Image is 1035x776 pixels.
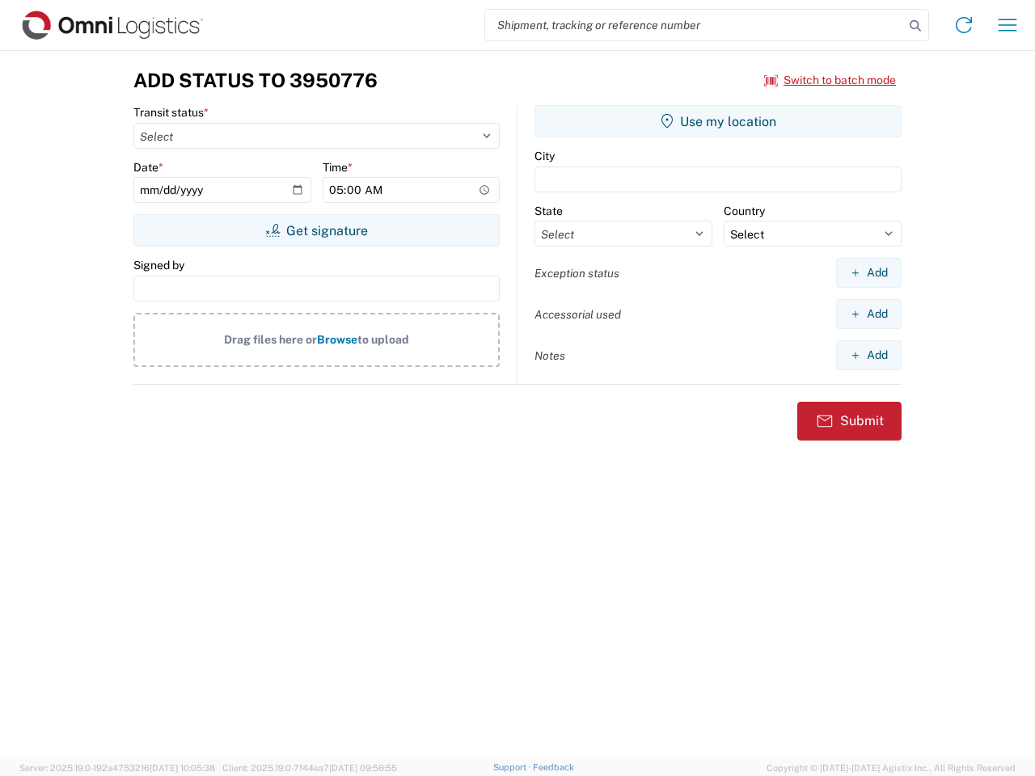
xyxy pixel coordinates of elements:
[534,204,563,218] label: State
[836,258,902,288] button: Add
[133,160,163,175] label: Date
[222,763,397,773] span: Client: 2025.19.0-7f44ea7
[534,266,619,280] label: Exception status
[133,69,378,92] h3: Add Status to 3950776
[323,160,353,175] label: Time
[19,763,215,773] span: Server: 2025.19.0-192a4753216
[534,149,555,163] label: City
[150,763,215,773] span: [DATE] 10:05:38
[724,204,765,218] label: Country
[797,402,902,441] button: Submit
[357,333,409,346] span: to upload
[133,105,209,120] label: Transit status
[133,214,500,247] button: Get signature
[329,763,397,773] span: [DATE] 09:58:55
[836,340,902,370] button: Add
[534,348,565,363] label: Notes
[224,333,317,346] span: Drag files here or
[493,762,534,772] a: Support
[767,761,1016,775] span: Copyright © [DATE]-[DATE] Agistix Inc., All Rights Reserved
[534,307,621,322] label: Accessorial used
[485,10,904,40] input: Shipment, tracking or reference number
[533,762,574,772] a: Feedback
[534,105,902,137] button: Use my location
[764,67,896,94] button: Switch to batch mode
[133,258,184,272] label: Signed by
[317,333,357,346] span: Browse
[836,299,902,329] button: Add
